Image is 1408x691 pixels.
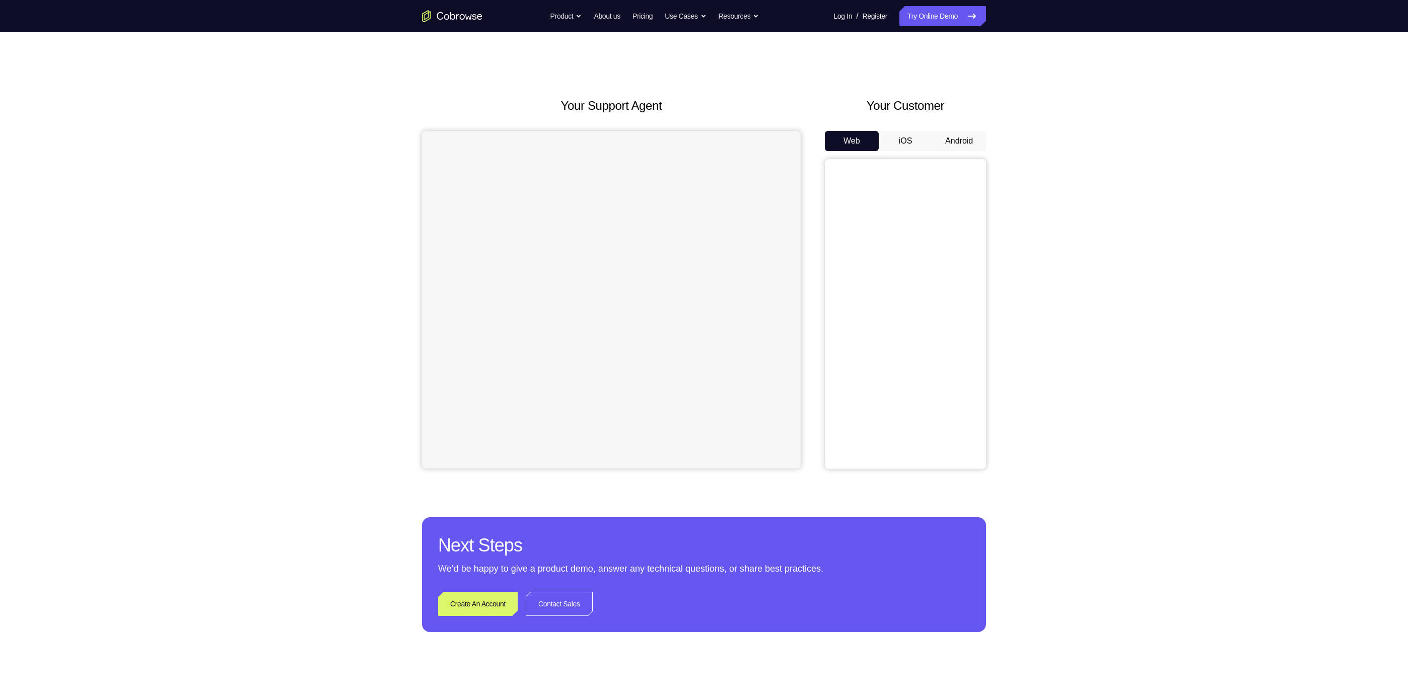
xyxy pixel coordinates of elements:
[665,6,706,26] button: Use Cases
[879,131,933,151] button: iOS
[825,97,986,115] h2: Your Customer
[863,6,887,26] a: Register
[422,97,801,115] h2: Your Support Agent
[594,6,620,26] a: About us
[825,131,879,151] button: Web
[438,533,970,558] h2: Next Steps
[422,10,482,22] a: Go to the home page
[438,592,518,616] a: Create An Account
[526,592,593,616] a: Contact Sales
[899,6,986,26] a: Try Online Demo
[438,562,970,576] p: We’d be happy to give a product demo, answer any technical questions, or share best practices.
[719,6,759,26] button: Resources
[833,6,852,26] a: Log In
[932,131,986,151] button: Android
[632,6,653,26] a: Pricing
[422,131,801,468] iframe: Agent
[856,10,858,22] span: /
[550,6,582,26] button: Product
